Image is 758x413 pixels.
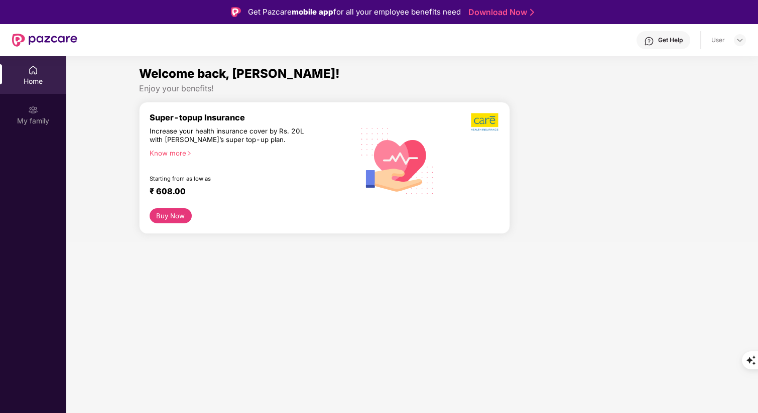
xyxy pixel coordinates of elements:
div: Get Help [658,36,683,44]
span: Welcome back, [PERSON_NAME]! [139,66,340,81]
img: b5dec4f62d2307b9de63beb79f102df3.png [471,112,499,131]
button: Buy Now [150,208,192,223]
img: Logo [231,7,241,17]
strong: mobile app [292,7,333,17]
img: svg+xml;base64,PHN2ZyB4bWxucz0iaHR0cDovL3d3dy53My5vcmcvMjAwMC9zdmciIHhtbG5zOnhsaW5rPSJodHRwOi8vd3... [354,116,441,205]
div: Starting from as low as [150,175,311,182]
div: Increase your health insurance cover by Rs. 20L with [PERSON_NAME]’s super top-up plan. [150,127,310,145]
div: Know more [150,149,348,156]
div: User [711,36,725,44]
img: New Pazcare Logo [12,34,77,47]
img: svg+xml;base64,PHN2ZyBpZD0iSGVscC0zMngzMiIgeG1sbnM9Imh0dHA6Ly93d3cudzMub3JnLzIwMDAvc3ZnIiB3aWR0aD... [644,36,654,46]
div: Enjoy your benefits! [139,83,685,94]
img: svg+xml;base64,PHN2ZyB3aWR0aD0iMjAiIGhlaWdodD0iMjAiIHZpZXdCb3g9IjAgMCAyMCAyMCIgZmlsbD0ibm9uZSIgeG... [28,105,38,115]
img: svg+xml;base64,PHN2ZyBpZD0iRHJvcGRvd24tMzJ4MzIiIHhtbG5zPSJodHRwOi8vd3d3LnczLm9yZy8yMDAwL3N2ZyIgd2... [736,36,744,44]
div: Super-topup Insurance [150,112,354,122]
span: right [186,151,192,156]
img: svg+xml;base64,PHN2ZyBpZD0iSG9tZSIgeG1sbnM9Imh0dHA6Ly93d3cudzMub3JnLzIwMDAvc3ZnIiB3aWR0aD0iMjAiIG... [28,65,38,75]
div: ₹ 608.00 [150,186,344,198]
img: Stroke [530,7,534,18]
a: Download Now [468,7,531,18]
div: Get Pazcare for all your employee benefits need [248,6,461,18]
